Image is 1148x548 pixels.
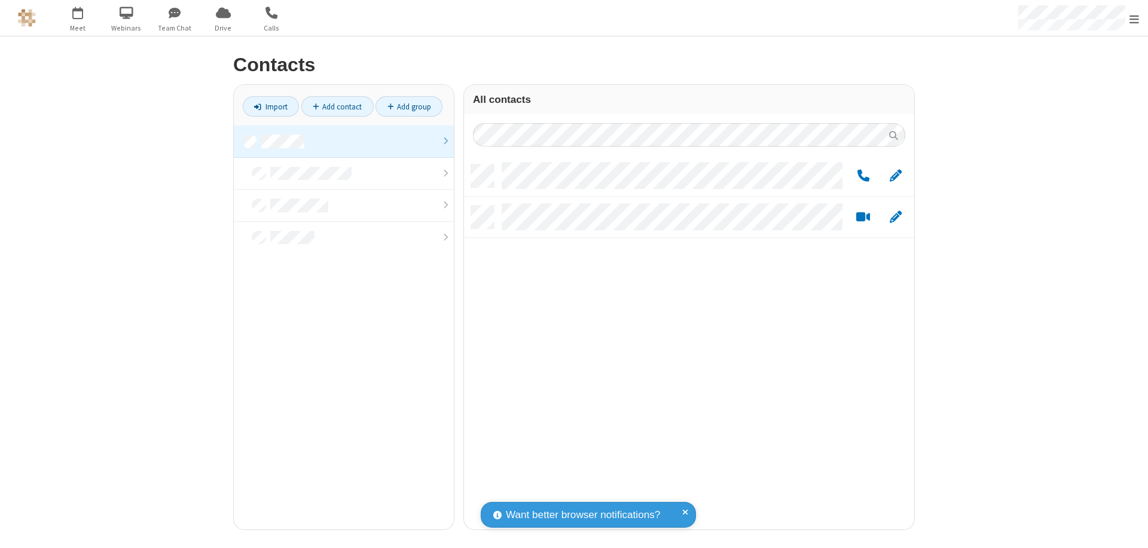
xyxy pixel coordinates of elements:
span: Webinars [104,23,149,34]
button: Edit [884,210,907,225]
button: Edit [884,169,907,184]
a: Add group [375,96,442,117]
button: Call by phone [851,169,875,184]
span: Want better browser notifications? [506,507,660,523]
span: Meet [56,23,100,34]
a: Add contact [301,96,374,117]
a: Import [243,96,299,117]
span: Team Chat [152,23,197,34]
div: grid [464,156,914,529]
h2: Contacts [233,54,915,75]
button: Start a video meeting [851,210,875,225]
img: QA Selenium DO NOT DELETE OR CHANGE [18,9,36,27]
h3: All contacts [473,94,905,105]
span: Calls [249,23,294,34]
span: Drive [201,23,246,34]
